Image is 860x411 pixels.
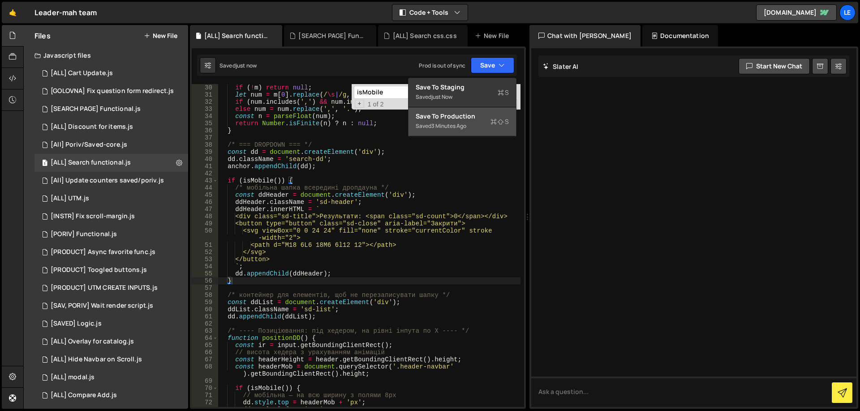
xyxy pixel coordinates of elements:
span: S [498,88,509,97]
div: 16298/45418.js [34,118,188,136]
div: 68 [192,363,218,377]
div: [ALL] Search css.css [393,31,457,40]
div: [ALL] modal.js [51,373,95,381]
div: 35 [192,120,218,127]
div: [ALL] Cart Update.js [51,69,113,77]
div: [ALL] Compare Add.js [51,391,117,399]
div: 41 [192,163,218,170]
div: [SEARCH PAGE] Functional.js [298,31,365,40]
div: [SEARCH PAGE] Functional.js [51,105,141,113]
div: 16298/45324.js [34,190,188,208]
div: [All] Poriv/Saved-core.js [51,141,127,149]
div: [PRODUCT] UTM CREATE INPUTS.js [51,284,158,292]
div: 34 [192,113,218,120]
div: 59 [192,299,218,306]
div: 16298/44402.js [34,351,188,369]
h2: Slater AI [543,62,579,71]
div: [GOLOVNA] Fix question form redirect.js [51,87,174,95]
div: 58 [192,292,218,299]
div: 53 [192,256,218,263]
span: 1 [42,160,47,167]
div: 16298/46356.js [34,100,188,118]
div: [PRODUCT] Async favorite func.js [51,248,155,256]
span: 1 of 2 [364,101,387,108]
div: [All] Update counters saved/poriv.js [51,177,164,185]
div: Documentation [642,25,718,47]
div: 32 [192,98,218,106]
div: 49 [192,220,218,227]
div: 52 [192,249,218,256]
div: 39 [192,148,218,156]
div: 51 [192,242,218,249]
div: [ALL] Search functional.js [51,159,131,167]
div: 16298/46290.js [34,154,188,172]
input: Search for [354,86,466,99]
div: Javascript files [24,47,188,64]
div: Prod is out of sync [419,62,465,69]
div: 16298/46217.js [34,208,188,225]
div: [ALL] Discount for items.js [51,123,133,131]
div: 16298/45575.js [34,315,188,333]
div: 36 [192,127,218,134]
h2: Files [34,31,51,41]
span: S [490,117,509,126]
div: [PRODUCT] Toogled buttons.js [51,266,147,274]
div: 54 [192,263,218,270]
div: 72 [192,399,218,406]
div: 33 [192,106,218,113]
a: Le [839,4,856,21]
button: New File [144,32,177,39]
div: 50 [192,227,218,242]
div: just now [431,93,452,101]
button: Save to StagingS Savedjust now [408,78,516,107]
span: Toggle Replace mode [355,100,364,108]
div: Saved [416,92,509,102]
div: 3 minutes ago [431,122,466,130]
div: [INSTR] Fix scroll-margin.js [51,212,135,220]
div: 63 [192,327,218,335]
a: 🤙 [2,2,24,23]
button: Save to ProductionS Saved3 minutes ago [408,107,516,136]
div: 16298/46371.js [34,82,191,100]
div: [PORIV] Functional.js [51,230,117,238]
div: 40 [192,156,218,163]
div: 65 [192,342,218,349]
div: 16298/45501.js [34,136,188,154]
div: 16298/45691.js [34,297,188,315]
div: 57 [192,284,218,292]
div: Leader-mah team [34,7,97,18]
div: 48 [192,213,218,220]
div: 56 [192,277,218,284]
div: 16298/45326.js [34,279,188,297]
div: 31 [192,91,218,98]
div: [ALL] Hide Navbar on Scroll.js [51,356,142,364]
div: 45 [192,191,218,199]
button: Save [471,57,514,73]
div: 16298/45502.js [34,172,188,190]
div: 55 [192,270,218,277]
div: 67 [192,356,218,363]
div: 16298/45626.js [34,243,188,261]
div: 42 [192,170,218,177]
div: 69 [192,377,218,385]
div: 37 [192,134,218,141]
div: [ALL] Search functional.js [204,31,271,40]
div: [ALL] Overlay for catalog.js [51,338,134,346]
a: [DOMAIN_NAME] [756,4,837,21]
div: 16298/44467.js [34,64,188,82]
div: 60 [192,306,218,313]
div: 16298/45504.js [34,261,188,279]
div: 66 [192,349,218,356]
div: 46 [192,199,218,206]
button: Code + Tools [392,4,468,21]
div: 70 [192,385,218,392]
div: New File [475,31,512,40]
div: 43 [192,177,218,184]
div: 71 [192,392,218,399]
div: 38 [192,141,218,148]
div: Chat with [PERSON_NAME] [529,25,641,47]
div: Saved [219,62,257,69]
div: 44 [192,184,218,191]
div: Save to Production [416,112,509,121]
